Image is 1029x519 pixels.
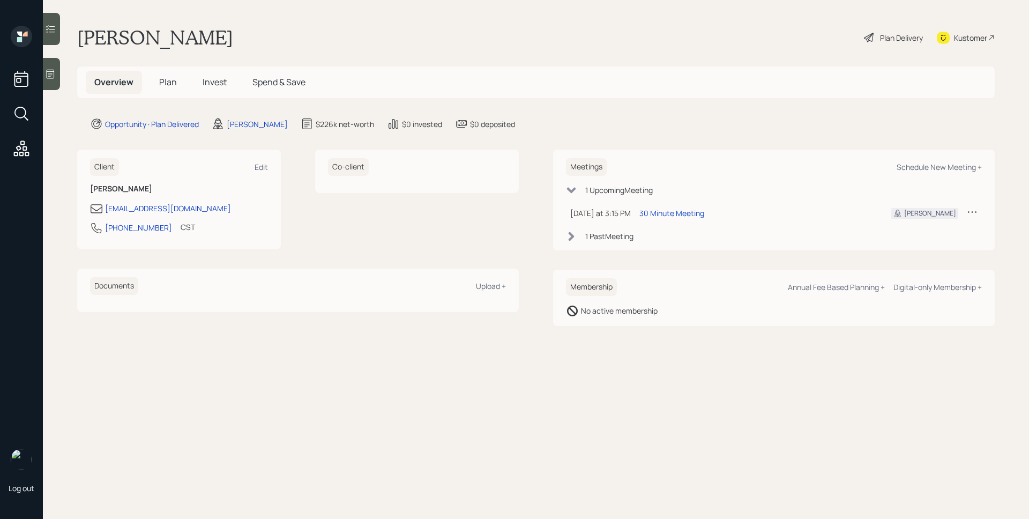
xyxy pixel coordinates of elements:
[227,118,288,130] div: [PERSON_NAME]
[897,162,982,172] div: Schedule New Meeting +
[566,158,607,176] h6: Meetings
[94,76,133,88] span: Overview
[159,76,177,88] span: Plan
[788,282,885,292] div: Annual Fee Based Planning +
[90,184,268,194] h6: [PERSON_NAME]
[11,449,32,470] img: james-distasi-headshot.png
[585,184,653,196] div: 1 Upcoming Meeting
[90,277,138,295] h6: Documents
[77,26,233,49] h1: [PERSON_NAME]
[470,118,515,130] div: $0 deposited
[316,118,374,130] div: $226k net-worth
[402,118,442,130] div: $0 invested
[255,162,268,172] div: Edit
[570,207,631,219] div: [DATE] at 3:15 PM
[880,32,923,43] div: Plan Delivery
[566,278,617,296] h6: Membership
[105,118,199,130] div: Opportunity · Plan Delivered
[954,32,987,43] div: Kustomer
[639,207,704,219] div: 30 Minute Meeting
[203,76,227,88] span: Invest
[581,305,658,316] div: No active membership
[328,158,369,176] h6: Co-client
[252,76,305,88] span: Spend & Save
[585,231,633,242] div: 1 Past Meeting
[105,222,172,233] div: [PHONE_NUMBER]
[476,281,506,291] div: Upload +
[90,158,119,176] h6: Client
[181,221,195,233] div: CST
[9,483,34,493] div: Log out
[105,203,231,214] div: [EMAIL_ADDRESS][DOMAIN_NAME]
[893,282,982,292] div: Digital-only Membership +
[904,209,956,218] div: [PERSON_NAME]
